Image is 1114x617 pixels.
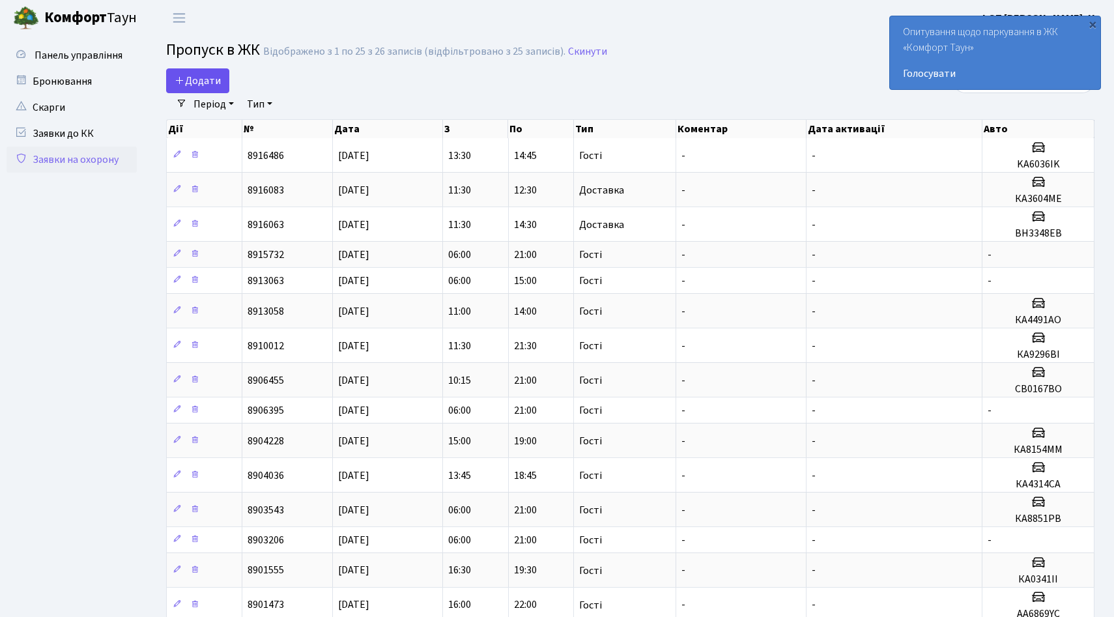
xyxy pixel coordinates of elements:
[448,248,471,262] span: 06:00
[163,7,195,29] button: Переключити навігацію
[167,120,242,138] th: Дії
[448,564,471,578] span: 16:30
[448,533,471,547] span: 06:00
[338,434,369,448] span: [DATE]
[681,183,685,197] span: -
[812,373,816,388] span: -
[248,248,284,262] span: 8915732
[579,505,602,515] span: Гості
[579,341,602,351] span: Гості
[248,183,284,197] span: 8916083
[988,513,1089,525] h5: КА8851РВ
[988,274,992,288] span: -
[333,120,443,138] th: Дата
[7,147,137,173] a: Заявки на охорону
[988,533,992,547] span: -
[338,533,369,547] span: [DATE]
[514,434,537,448] span: 19:00
[248,218,284,232] span: 8916063
[988,478,1089,491] h5: КА4314СА
[338,304,369,319] span: [DATE]
[579,185,624,195] span: Доставка
[579,375,602,386] span: Гості
[338,274,369,288] span: [DATE]
[890,16,1100,89] div: Опитування щодо паркування в ЖК «Комфорт Таун»
[448,403,471,418] span: 06:00
[338,403,369,418] span: [DATE]
[248,304,284,319] span: 8913058
[448,434,471,448] span: 15:00
[579,151,602,161] span: Гості
[988,403,992,418] span: -
[579,535,602,545] span: Гості
[579,306,602,317] span: Гості
[7,68,137,94] a: Бронювання
[242,93,278,115] a: Тип
[988,314,1089,326] h5: КА4491АО
[988,383,1089,395] h5: СВ0167ВО
[988,248,992,262] span: -
[681,218,685,232] span: -
[988,573,1089,586] h5: КА0341ІІ
[812,339,816,353] span: -
[681,339,685,353] span: -
[508,120,574,138] th: По
[248,598,284,612] span: 8901473
[166,38,260,61] span: Пропуск в ЖК
[681,598,685,612] span: -
[681,434,685,448] span: -
[579,600,602,610] span: Гості
[175,74,221,88] span: Додати
[812,533,816,547] span: -
[248,373,284,388] span: 8906455
[681,248,685,262] span: -
[514,468,537,483] span: 18:45
[681,503,685,517] span: -
[988,158,1089,171] h5: KA6036IK
[514,183,537,197] span: 12:30
[448,373,471,388] span: 10:15
[980,11,1098,25] b: ФОП [PERSON_NAME]. Н.
[579,566,602,576] span: Гості
[812,468,816,483] span: -
[1086,18,1099,31] div: ×
[514,403,537,418] span: 21:00
[338,373,369,388] span: [DATE]
[448,274,471,288] span: 06:00
[248,149,284,163] span: 8916486
[812,248,816,262] span: -
[514,339,537,353] span: 21:30
[514,533,537,547] span: 21:00
[514,503,537,517] span: 21:00
[338,218,369,232] span: [DATE]
[812,564,816,578] span: -
[681,149,685,163] span: -
[248,434,284,448] span: 8904228
[188,93,239,115] a: Період
[448,149,471,163] span: 13:30
[681,468,685,483] span: -
[514,373,537,388] span: 21:00
[7,121,137,147] a: Заявки до КК
[514,218,537,232] span: 14:30
[514,598,537,612] span: 22:00
[988,227,1089,240] h5: ВН3348ЕВ
[448,183,471,197] span: 11:30
[7,42,137,68] a: Панель управління
[448,218,471,232] span: 11:30
[681,373,685,388] span: -
[338,248,369,262] span: [DATE]
[338,468,369,483] span: [DATE]
[514,248,537,262] span: 21:00
[812,434,816,448] span: -
[248,533,284,547] span: 8903206
[44,7,137,29] span: Таун
[514,274,537,288] span: 15:00
[812,183,816,197] span: -
[448,304,471,319] span: 11:00
[248,503,284,517] span: 8903543
[681,274,685,288] span: -
[579,470,602,481] span: Гості
[514,149,537,163] span: 14:45
[338,149,369,163] span: [DATE]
